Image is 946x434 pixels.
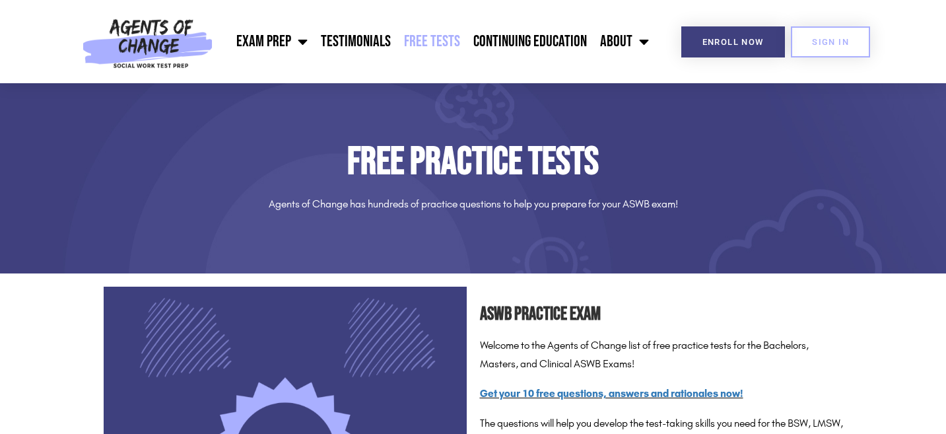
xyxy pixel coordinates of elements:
p: Welcome to the Agents of Change list of free practice tests for the Bachelors, Masters, and Clini... [480,336,843,375]
a: SIGN IN [791,26,870,57]
p: Agents of Change has hundreds of practice questions to help you prepare for your ASWB exam! [104,195,843,214]
a: Testimonials [314,25,397,58]
a: Enroll Now [681,26,785,57]
a: About [593,25,656,58]
h1: Free Practice Tests [104,143,843,182]
nav: Menu [219,25,656,58]
h2: ASWB Practice Exam [480,300,843,330]
span: SIGN IN [812,38,849,46]
a: Exam Prep [230,25,314,58]
span: Enroll Now [702,38,764,46]
a: Get your 10 free questions, answers and rationales now! [480,387,743,400]
a: Free Tests [397,25,467,58]
a: Continuing Education [467,25,593,58]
